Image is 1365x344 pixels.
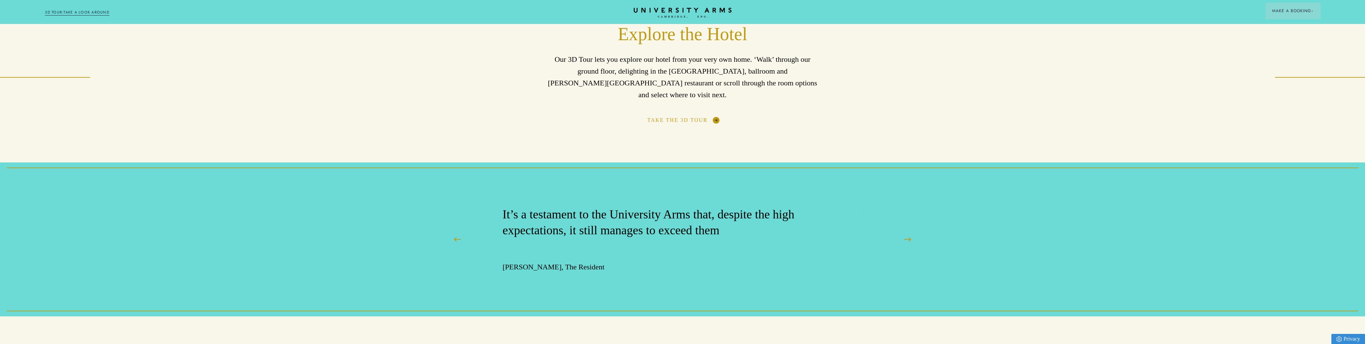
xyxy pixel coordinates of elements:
button: Next Slide [899,231,916,248]
p: Our 3D Tour lets you explore our hotel from your very own home. ‘Walk’ through our ground floor, ... [547,53,817,101]
img: Privacy [1336,336,1342,342]
p: It’s a testament to the University Arms that, despite the high expectations, it still manages to ... [502,207,839,239]
span: Make a Booking [1272,8,1313,14]
h2: Explore the Hotel [547,23,817,46]
button: Previous Slide [449,231,466,248]
a: 3D TOUR:TAKE A LOOK AROUND [45,9,109,16]
p: [PERSON_NAME], The Resident [502,262,839,272]
img: Arrow icon [1311,10,1313,12]
button: Make a BookingArrow icon [1265,3,1320,19]
a: Home [634,8,732,18]
a: Take The 3D Tour [647,117,718,124]
a: Privacy [1331,334,1365,344]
